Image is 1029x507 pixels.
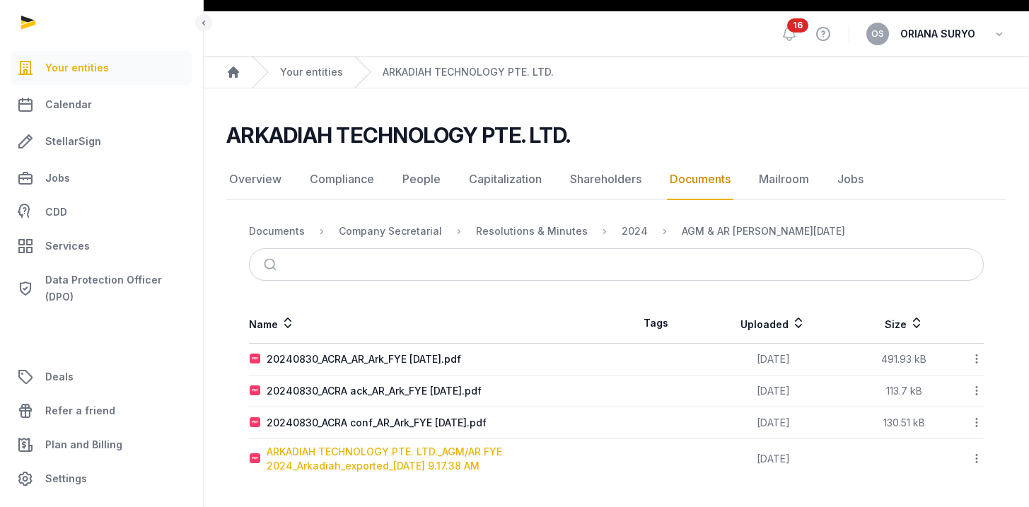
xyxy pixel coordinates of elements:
[45,402,115,419] span: Refer a friend
[45,272,186,305] span: Data Protection Officer (DPO)
[250,453,261,465] img: pdf.svg
[249,303,617,344] th: Name
[255,249,289,280] button: Submit
[835,159,866,200] a: Jobs
[11,462,192,496] a: Settings
[11,394,192,428] a: Refer a friend
[339,224,442,238] div: Company Secretarial
[45,133,101,150] span: StellarSign
[204,57,1029,88] nav: Breadcrumb
[757,385,790,397] span: [DATE]
[11,229,192,263] a: Services
[787,18,808,33] span: 16
[466,159,545,200] a: Capitalization
[851,344,957,375] td: 491.93 kB
[400,159,443,200] a: People
[756,159,812,200] a: Mailroom
[871,30,884,38] span: OS
[900,25,975,42] span: ORIANA SURYO
[267,352,461,366] div: 20240830_ACRA_AR_Ark_FYE [DATE].pdf
[11,161,192,195] a: Jobs
[249,224,305,238] div: Documents
[757,416,790,429] span: [DATE]
[757,353,790,365] span: [DATE]
[11,360,192,394] a: Deals
[866,23,889,45] button: OS
[757,453,790,465] span: [DATE]
[45,470,87,487] span: Settings
[226,159,1006,200] nav: Tabs
[267,445,616,473] div: ARKADIAH TECHNOLOGY PTE. LTD._AGM/AR FYE 2024_Arkadiah_exported_[DATE] 9.17.38 AM
[617,303,696,344] th: Tags
[250,354,261,365] img: pdf.svg
[667,159,733,200] a: Documents
[567,159,644,200] a: Shareholders
[45,204,67,221] span: CDD
[226,122,570,148] h2: ARKADIAH TECHNOLOGY PTE. LTD.
[45,238,90,255] span: Services
[45,59,109,76] span: Your entities
[11,198,192,226] a: CDD
[11,266,192,311] a: Data Protection Officer (DPO)
[682,224,845,238] div: AGM & AR [PERSON_NAME][DATE]
[280,65,343,79] a: Your entities
[958,439,1029,507] iframe: Chat Widget
[267,416,487,430] div: 20240830_ACRA conf_AR_Ark_FYE [DATE].pdf
[476,224,588,238] div: Resolutions & Minutes
[383,65,554,79] a: ARKADIAH TECHNOLOGY PTE. LTD.
[250,417,261,429] img: pdf.svg
[226,159,284,200] a: Overview
[851,303,957,344] th: Size
[11,51,192,85] a: Your entities
[307,159,377,200] a: Compliance
[45,436,122,453] span: Plan and Billing
[11,124,192,158] a: StellarSign
[11,428,192,462] a: Plan and Billing
[45,368,74,385] span: Deals
[695,303,851,344] th: Uploaded
[851,375,957,407] td: 113.7 kB
[45,170,70,187] span: Jobs
[250,385,261,397] img: pdf.svg
[851,407,957,439] td: 130.51 kB
[249,214,984,248] nav: Breadcrumb
[267,384,482,398] div: 20240830_ACRA ack_AR_Ark_FYE [DATE].pdf
[11,88,192,122] a: Calendar
[45,96,92,113] span: Calendar
[622,224,648,238] div: 2024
